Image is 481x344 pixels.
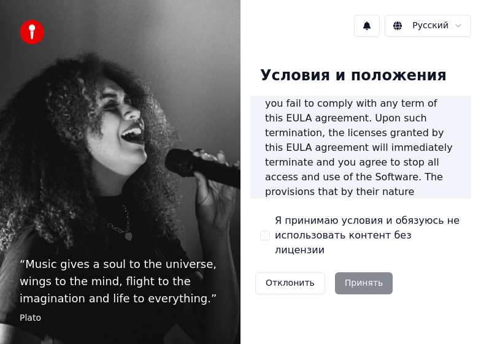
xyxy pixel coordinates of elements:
footer: Plato [20,312,221,324]
label: Я принимаю условия и обязуюсь не использовать контент без лицензии [275,213,461,258]
img: youka [20,20,44,44]
button: Отклонить [255,272,325,294]
p: It will also terminate immediately if you fail to comply with any term of this EULA agreement. Up... [265,82,456,229]
p: “ Music gives a soul to the universe, wings to the mind, flight to the imagination and life to ev... [20,256,221,307]
div: Условия и положения [250,56,456,96]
